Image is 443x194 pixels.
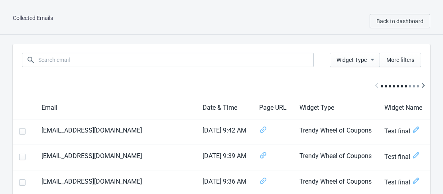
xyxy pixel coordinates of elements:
th: Widget Type [293,97,378,119]
th: Widget Name [378,97,429,119]
th: Date & Time [196,97,253,119]
input: Search email [38,53,314,67]
button: Scroll table right one column [416,79,430,93]
th: Email [35,97,196,119]
span: Back to dashboard [376,18,423,24]
td: [DATE] 9:42 AM [196,119,253,145]
td: [EMAIL_ADDRESS][DOMAIN_NAME] [35,145,196,170]
span: Test final [384,151,422,162]
span: More filters [386,57,414,63]
td: [DATE] 9:39 AM [196,145,253,170]
button: Back to dashboard [370,14,430,28]
button: Widget Type [330,53,380,67]
th: Page URL [253,97,293,119]
td: Trendy Wheel of Coupons [293,145,378,170]
span: Test final [384,126,422,137]
span: Test final [384,177,422,188]
span: Widget Type [337,57,367,63]
td: Trendy Wheel of Coupons [293,119,378,145]
button: More filters [380,53,421,67]
td: [EMAIL_ADDRESS][DOMAIN_NAME] [35,119,196,145]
